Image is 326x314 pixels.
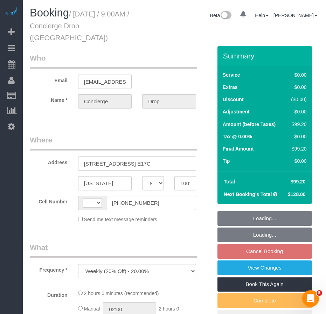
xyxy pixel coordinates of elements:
[217,277,312,292] a: Book This Again
[224,191,272,197] strong: Next Booking's Total
[288,84,307,91] div: $0.00
[25,156,73,166] label: Address
[223,108,250,115] label: Adjustment
[302,290,319,307] iframe: Intercom live chat
[30,7,69,19] span: Booking
[217,260,312,275] a: View Changes
[25,196,73,205] label: Cell Number
[174,176,196,190] input: Zip Code
[223,71,240,78] label: Service
[223,52,308,60] h3: Summary
[210,13,232,18] a: Beta
[288,133,307,140] div: $0.00
[30,242,197,258] legend: What
[84,306,100,312] span: Manual
[78,176,132,190] input: City
[288,191,306,197] span: $128.00
[288,108,307,115] div: $0.00
[288,145,307,152] div: $99.20
[223,145,254,152] label: Final Amount
[4,7,18,17] img: Automaid Logo
[78,75,132,89] input: Email
[223,121,276,128] label: Amount (before Taxes)
[223,158,230,165] label: Tip
[288,121,307,128] div: $99.20
[25,289,73,299] label: Duration
[220,11,231,20] img: New interface
[273,13,317,18] a: [PERSON_NAME]
[317,290,322,296] span: 5
[223,84,238,91] label: Extras
[255,13,269,18] a: Help
[142,94,196,109] input: Last Name
[25,264,73,273] label: Frequency *
[84,291,159,296] span: 2 hours 0 minutes (recommended)
[223,133,252,140] label: Tax @ 0.00%
[84,217,157,222] span: Send me text message reminders
[30,135,197,151] legend: Where
[291,179,306,184] span: $99.20
[288,96,307,103] div: ($0.00)
[106,196,196,210] input: Cell Number
[224,179,235,184] strong: Total
[25,75,73,84] label: Email
[25,94,73,104] label: Name *
[30,10,129,42] small: / [DATE] / 9:00AM / Concierge Drop ([GEOGRAPHIC_DATA])
[30,53,197,69] legend: Who
[223,96,244,103] label: Discount
[78,94,132,109] input: First Name
[288,158,307,165] div: $0.00
[288,71,307,78] div: $0.00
